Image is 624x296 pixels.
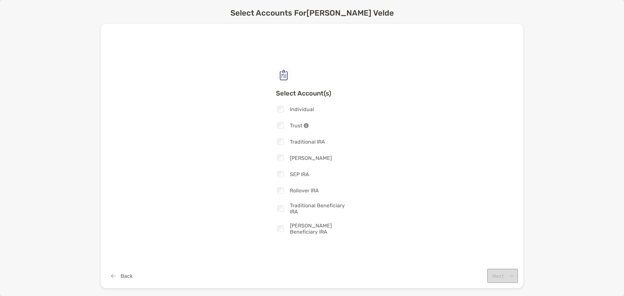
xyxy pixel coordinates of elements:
span: Traditional Beneficiary IRA [290,202,348,215]
span: Traditional IRA [290,139,325,145]
img: info-icon [304,123,309,128]
span: [PERSON_NAME] [290,155,332,161]
h2: Select Accounts For [PERSON_NAME] Velde [230,8,394,18]
span: SEP IRA [290,171,309,177]
h3: Select Account(s) [276,89,348,97]
span: Rollover IRA [290,187,319,194]
span: Individual [290,106,314,112]
button: Back [106,269,137,283]
span: [PERSON_NAME] Beneficiary IRA [290,223,348,235]
span: Trust [290,122,309,129]
img: check list [276,67,292,83]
